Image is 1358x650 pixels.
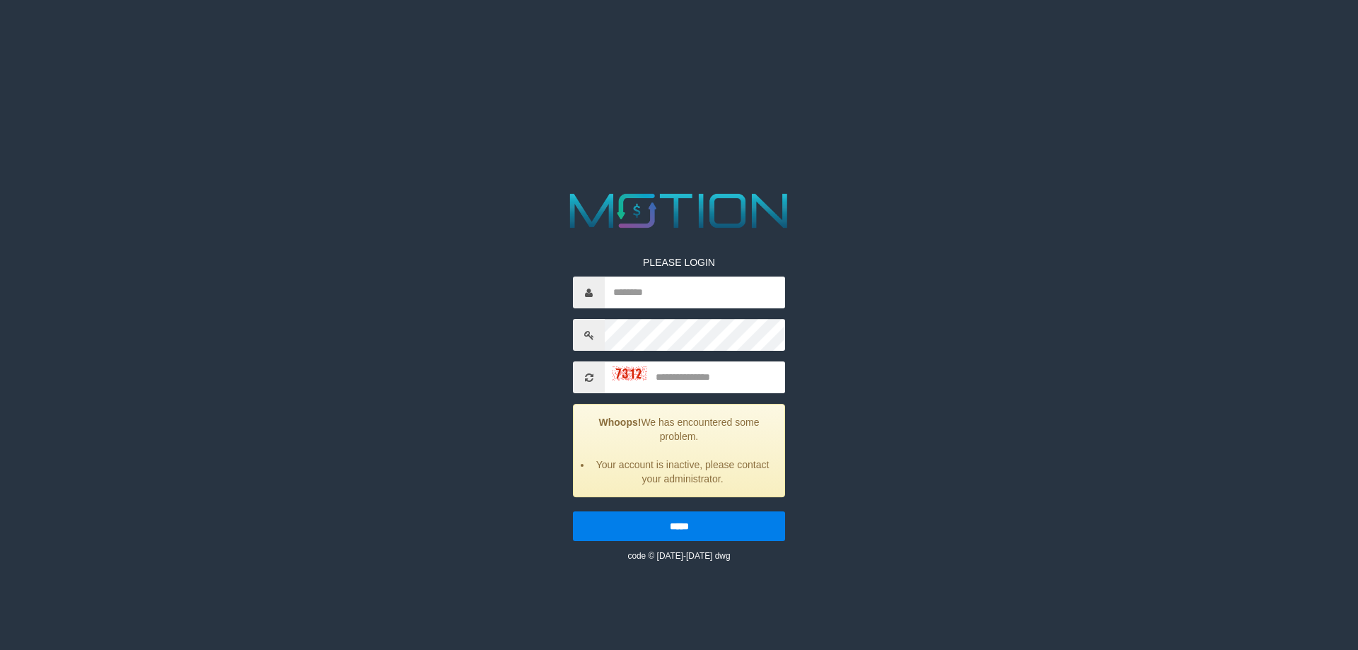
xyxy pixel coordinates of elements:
[627,551,730,561] small: code © [DATE]-[DATE] dwg
[573,255,785,269] p: PLEASE LOGIN
[599,417,642,428] strong: Whoops!
[591,458,774,486] li: Your account is inactive, please contact your administrator.
[573,404,785,497] div: We has encountered some problem.
[560,187,798,234] img: MOTION_logo.png
[612,366,647,381] img: captcha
